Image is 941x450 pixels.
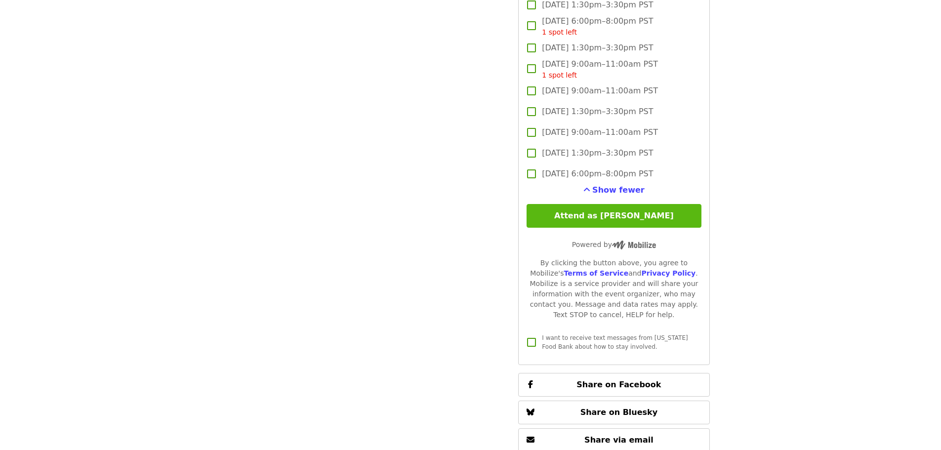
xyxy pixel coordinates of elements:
[542,147,653,159] span: [DATE] 1:30pm–3:30pm PST
[527,258,701,320] div: By clicking the button above, you agree to Mobilize's and . Mobilize is a service provider and wi...
[542,15,653,38] span: [DATE] 6:00pm–8:00pm PST
[542,106,653,118] span: [DATE] 1:30pm–3:30pm PST
[580,408,658,417] span: Share on Bluesky
[576,380,661,389] span: Share on Facebook
[542,85,658,97] span: [DATE] 9:00am–11:00am PST
[584,435,654,445] span: Share via email
[542,71,577,79] span: 1 spot left
[527,204,701,228] button: Attend as [PERSON_NAME]
[612,241,656,249] img: Powered by Mobilize
[542,126,658,138] span: [DATE] 9:00am–11:00am PST
[542,42,653,54] span: [DATE] 1:30pm–3:30pm PST
[583,184,645,196] button: See more timeslots
[542,28,577,36] span: 1 spot left
[641,269,696,277] a: Privacy Policy
[542,168,653,180] span: [DATE] 6:00pm–8:00pm PST
[592,185,645,195] span: Show fewer
[518,373,709,397] button: Share on Facebook
[564,269,628,277] a: Terms of Service
[572,241,656,248] span: Powered by
[542,334,688,350] span: I want to receive text messages from [US_STATE] Food Bank about how to stay involved.
[542,58,658,81] span: [DATE] 9:00am–11:00am PST
[518,401,709,424] button: Share on Bluesky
